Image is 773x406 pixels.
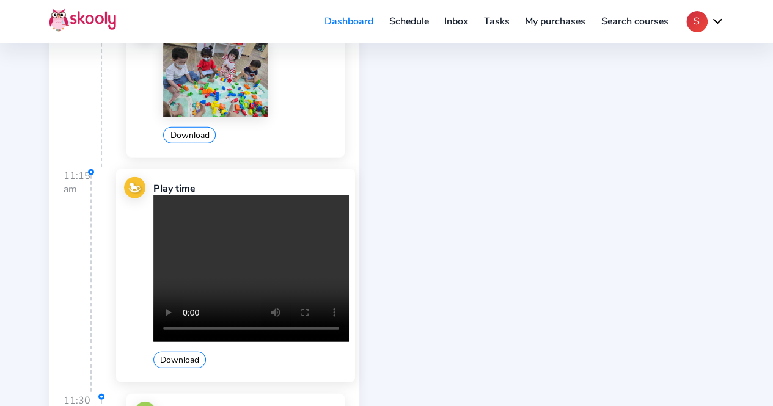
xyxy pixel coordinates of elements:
div: am [64,183,90,196]
button: Schevron down outline [686,11,724,32]
a: Schedule [381,12,437,31]
a: Search courses [593,12,676,31]
img: 202107230643129380680572832310067237741740459170202508260335223202559843336937.jpg [163,40,267,118]
a: Tasks [476,12,518,31]
a: Dashboard [317,12,381,31]
button: Download [163,127,216,143]
div: 11:00 [64,13,102,167]
img: Skooly [49,8,116,32]
video: Your browser does not support the video tag. [153,195,349,342]
a: My purchases [517,12,593,31]
div: Play time [153,182,349,195]
button: Download [153,352,206,368]
img: play.jpg [124,177,145,198]
a: Inbox [436,12,476,31]
div: 11:15 [64,169,92,392]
